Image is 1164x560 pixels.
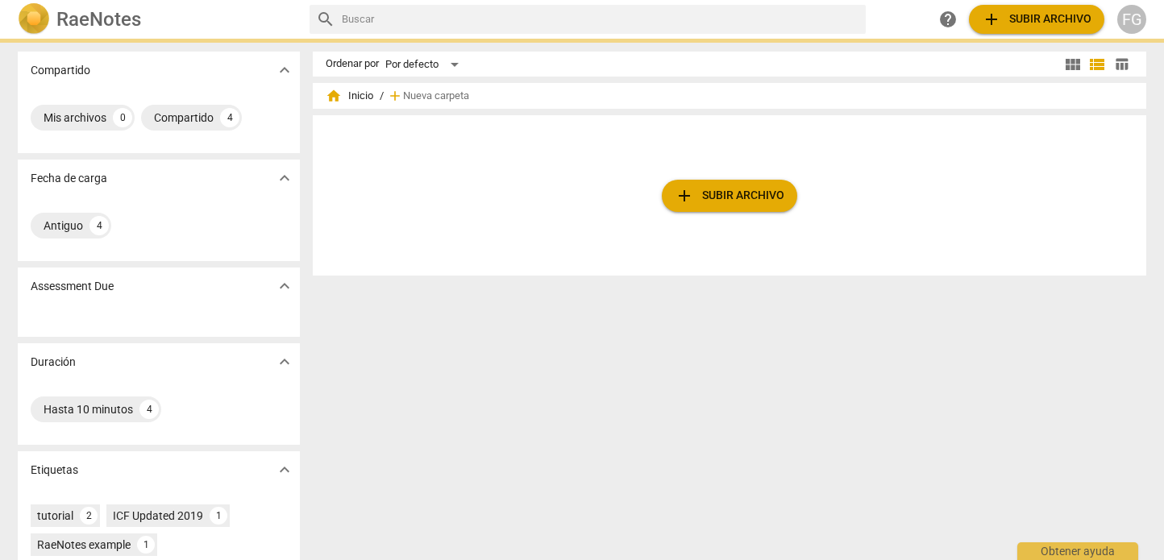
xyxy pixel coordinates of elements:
p: Assessment Due [31,278,114,295]
span: add [675,186,694,205]
span: view_module [1063,55,1083,74]
div: ICF Updated 2019 [113,508,203,524]
button: Lista [1085,52,1109,77]
button: Tabla [1109,52,1133,77]
button: Subir [662,180,797,212]
button: Mostrar más [272,458,297,482]
span: Subir archivo [675,186,784,205]
div: 2 [80,507,98,525]
span: search [316,10,335,29]
span: expand_more [275,60,294,80]
span: expand_more [275,168,294,188]
button: FG [1117,5,1146,34]
span: Subir archivo [982,10,1091,29]
span: help [938,10,958,29]
div: 4 [139,400,159,419]
a: Obtener ayuda [933,5,962,34]
div: Hasta 10 minutos [44,401,133,417]
div: Por defecto [385,52,464,77]
span: Nueva carpeta [403,90,469,102]
span: expand_more [275,276,294,296]
span: view_list [1087,55,1107,74]
img: Logo [18,3,50,35]
button: Subir [969,5,1104,34]
div: Antiguo [44,218,83,234]
span: / [380,90,384,102]
div: 1 [137,536,155,554]
span: Inicio [326,88,373,104]
span: home [326,88,342,104]
div: 1 [210,507,227,525]
div: 0 [113,108,132,127]
span: table_chart [1114,56,1129,72]
button: Cuadrícula [1061,52,1085,77]
div: 4 [220,108,239,127]
div: Compartido [154,110,214,126]
h2: RaeNotes [56,8,141,31]
div: tutorial [37,508,73,524]
p: Duración [31,354,76,371]
div: Mis archivos [44,110,106,126]
button: Mostrar más [272,274,297,298]
div: Ordenar por [326,58,379,70]
p: Fecha de carga [31,170,107,187]
span: expand_more [275,352,294,371]
div: Obtener ayuda [1017,542,1138,560]
span: add [982,10,1001,29]
button: Mostrar más [272,58,297,82]
a: LogoRaeNotes [18,3,297,35]
span: add [387,88,403,104]
button: Mostrar más [272,166,297,190]
button: Mostrar más [272,350,297,374]
p: Compartido [31,62,90,79]
input: Buscar [342,6,859,32]
div: RaeNotes example [37,537,131,553]
p: Etiquetas [31,462,78,479]
div: 4 [89,216,109,235]
span: expand_more [275,460,294,479]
